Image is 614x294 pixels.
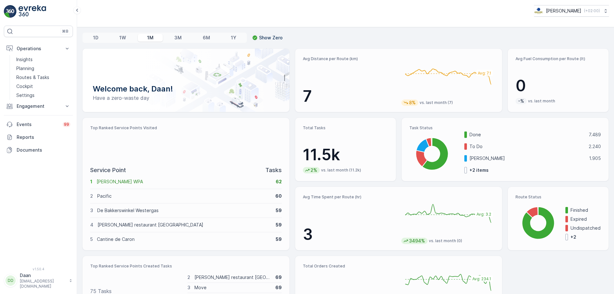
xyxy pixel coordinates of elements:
[90,264,282,269] p: Top Ranked Service Points Created Tasks
[174,35,182,41] p: 3M
[534,7,543,14] img: basis-logo_rgb2x.png
[303,125,388,131] p: Total Tasks
[571,234,577,240] p: + 2
[90,222,93,228] p: 4
[14,64,73,73] a: Planning
[408,238,426,244] p: 3494%
[5,275,16,286] div: DD
[275,274,282,281] p: 69
[17,121,59,128] p: Events
[4,100,73,113] button: Engagement
[194,274,272,281] p: [PERSON_NAME] restaurant [GEOGRAPHIC_DATA]
[62,29,68,34] p: ⌘B
[17,103,60,109] p: Engagement
[4,267,73,271] span: v 1.50.4
[93,35,98,41] p: 1D
[276,236,282,242] p: 59
[16,83,33,90] p: Cockpit
[4,272,73,289] button: DDDaan[EMAIL_ADDRESS][DOMAIN_NAME]
[528,99,555,104] p: vs. last month
[93,84,279,94] p: Welcome back, Daan!
[14,82,73,91] a: Cockpit
[469,155,585,162] p: [PERSON_NAME]
[4,118,73,131] a: Events99
[90,236,93,242] p: 5
[303,145,388,164] p: 11.5k
[90,207,93,214] p: 3
[19,5,46,18] img: logo_light-DOdMpM7g.png
[276,179,282,185] p: 62
[276,222,282,228] p: 59
[589,131,601,138] p: 7.489
[517,98,525,104] p: -%
[90,193,93,199] p: 2
[64,122,69,127] p: 99
[14,55,73,64] a: Insights
[90,125,282,131] p: Top Ranked Service Points Visited
[4,144,73,156] a: Documents
[20,279,66,289] p: [EMAIL_ADDRESS][DOMAIN_NAME]
[469,131,585,138] p: Done
[265,166,282,175] p: Tasks
[90,179,92,185] p: 1
[119,35,126,41] p: 1W
[469,167,489,173] p: + 2 items
[310,167,318,173] p: 2%
[194,284,272,291] p: Move
[259,35,283,41] p: Show Zero
[303,264,396,269] p: Total Orders Created
[97,236,272,242] p: Cantine de Caron
[187,274,190,281] p: 2
[14,91,73,100] a: Settings
[90,166,126,175] p: Service Point
[97,207,272,214] p: De Bakkerswinkel Westergas
[516,76,601,95] p: 0
[231,35,236,41] p: 1Y
[571,225,601,231] p: Undispatched
[97,179,272,185] p: [PERSON_NAME] WPA
[516,56,601,61] p: Avg Fuel Consumption per Route (lt)
[14,73,73,82] a: Routes & Tasks
[571,216,601,222] p: Expired
[584,8,600,13] p: ( +02:00 )
[17,134,70,140] p: Reports
[275,193,282,199] p: 60
[16,65,34,72] p: Planning
[17,45,60,52] p: Operations
[303,195,396,200] p: Avg Time Spent per Route (hr)
[147,35,153,41] p: 1M
[16,74,49,81] p: Routes & Tasks
[187,284,190,291] p: 3
[546,8,581,14] p: [PERSON_NAME]
[408,99,416,106] p: 8%
[17,147,70,153] p: Documents
[420,100,453,105] p: vs. last month (7)
[276,207,282,214] p: 59
[275,284,282,291] p: 69
[469,143,585,150] p: To Do
[16,56,33,63] p: Insights
[571,207,601,213] p: Finished
[409,125,601,131] p: Task Status
[93,94,279,102] p: Have a zero-waste day
[303,225,396,244] p: 3
[20,272,66,279] p: Daan
[429,238,462,243] p: vs. last month (0)
[16,92,35,99] p: Settings
[534,5,609,17] button: [PERSON_NAME](+02:00)
[4,131,73,144] a: Reports
[97,193,271,199] p: Pacific
[98,222,272,228] p: [PERSON_NAME] restaurant [GEOGRAPHIC_DATA]
[321,168,361,173] p: vs. last month (11.2k)
[203,35,210,41] p: 6M
[303,87,396,106] p: 7
[516,195,601,200] p: Route Status
[4,5,17,18] img: logo
[589,155,601,162] p: 1.905
[589,143,601,150] p: 2.240
[303,56,396,61] p: Avg Distance per Route (km)
[4,42,73,55] button: Operations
